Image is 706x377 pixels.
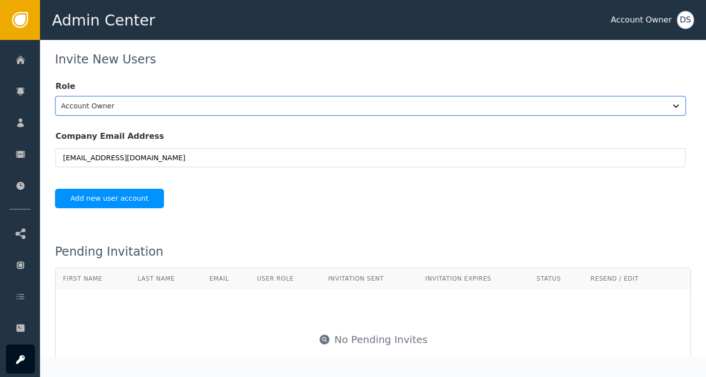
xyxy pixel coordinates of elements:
th: Invitation Expires [418,268,529,289]
div: Invite New Users [55,53,691,65]
th: Last Name [130,268,201,289]
th: User Role [249,268,320,289]
label: Company Email Address [55,130,685,146]
div: No Pending Invites [334,332,427,347]
button: Add new user account [55,189,164,208]
th: Status [529,268,583,289]
span: Admin Center [52,9,155,31]
label: Role [55,80,685,96]
div: Account Owner [611,14,672,26]
input: Enter value [55,148,685,167]
div: Pending Invitation [55,246,691,258]
th: Invitation Sent [320,268,417,289]
th: First Name [55,268,130,289]
th: Resend / Edit [583,268,670,289]
button: DS [677,11,694,29]
th: Email [202,268,249,289]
